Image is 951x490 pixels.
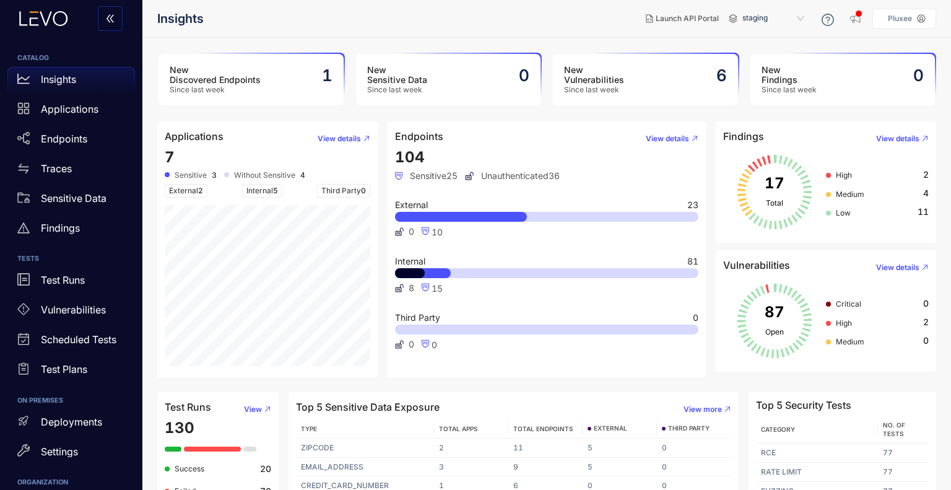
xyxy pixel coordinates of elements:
a: Findings [7,216,135,245]
td: 5 [583,458,657,477]
a: Test Runs [7,268,135,298]
span: Critical [836,299,861,308]
span: Since last week [762,85,817,94]
button: View [234,400,271,419]
a: Endpoints [7,126,135,156]
span: 0 [923,299,929,308]
span: High [836,318,852,328]
span: 5 [273,186,278,195]
span: Medium [836,190,864,199]
td: 9 [508,458,583,477]
button: View details [308,129,370,149]
span: View details [876,134,919,143]
h4: Top 5 Security Tests [756,400,851,411]
p: Traces [41,163,72,174]
span: 104 [395,148,425,166]
span: staging [742,9,807,28]
h3: New Vulnerabilities [564,65,624,85]
span: Since last week [367,85,427,94]
span: TYPE [301,425,317,432]
a: Scheduled Tests [7,328,135,357]
span: 130 [165,419,194,437]
button: Launch API Portal [636,9,729,28]
td: 0 [657,439,731,458]
p: Applications [41,103,98,115]
a: Applications [7,97,135,126]
span: Unauthenticated 36 [465,171,560,181]
p: Pluxee [888,14,912,23]
button: View details [866,129,929,149]
span: View [244,405,262,414]
a: Deployments [7,409,135,439]
a: Vulnerabilities [7,298,135,328]
b: 3 [212,171,217,180]
h4: Vulnerabilities [723,260,790,271]
span: 0 [693,313,698,322]
td: EMAIL_ADDRESS [296,458,434,477]
p: Vulnerabilities [41,304,106,315]
a: Traces [7,156,135,186]
span: 2 [923,317,929,327]
span: TOTAL APPS [439,425,478,432]
span: Without Sensitive [234,171,295,180]
span: swap [17,162,30,175]
td: 0 [657,458,731,477]
span: Insights [157,12,204,26]
p: Scheduled Tests [41,334,116,345]
h6: TESTS [17,255,125,263]
span: EXTERNAL [594,425,627,432]
span: Third Party [317,184,370,198]
td: 77 [878,444,929,463]
span: 4 [923,188,929,198]
a: Sensitive Data [7,186,135,216]
span: Sensitive 25 [395,171,458,181]
span: 8 [409,283,414,293]
h2: 0 [913,66,924,85]
span: External [165,184,207,198]
span: Medium [836,337,864,346]
button: View details [866,258,929,278]
span: 11 [918,207,929,217]
span: Launch API Portal [656,14,719,23]
button: double-left [98,6,123,31]
span: double-left [105,14,115,25]
span: Since last week [170,85,261,94]
span: Sensitive [175,171,207,180]
td: RCE [756,444,878,463]
span: warning [17,222,30,234]
h4: Test Runs [165,401,211,413]
span: Internal [395,257,425,266]
span: View details [876,263,919,272]
span: 7 [165,148,175,166]
td: 2 [434,439,508,458]
span: 2 [198,186,203,195]
span: View details [646,134,689,143]
td: 77 [878,463,929,482]
td: ZIPCODE [296,439,434,458]
h4: Top 5 Sensitive Data Exposure [296,401,440,413]
span: 81 [687,257,698,266]
p: Settings [41,446,78,457]
h3: New Sensitive Data [367,65,427,85]
span: High [836,170,852,180]
h6: ON PREMISES [17,397,125,405]
span: THIRD PARTY [668,425,710,432]
span: 0 [923,336,929,346]
p: Endpoints [41,133,87,144]
h4: Endpoints [395,131,443,142]
h2: 1 [322,66,332,85]
b: 4 [300,171,305,180]
span: 23 [687,201,698,209]
td: 5 [583,439,657,458]
a: Test Plans [7,357,135,387]
span: External [395,201,428,209]
span: No. of Tests [883,421,905,437]
span: 15 [432,283,443,294]
span: Success [175,464,204,473]
span: 10 [432,227,443,237]
p: Insights [41,74,76,85]
span: Internal [242,184,282,198]
h2: 6 [716,66,727,85]
h6: CATALOG [17,55,125,62]
p: Deployments [41,416,102,427]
